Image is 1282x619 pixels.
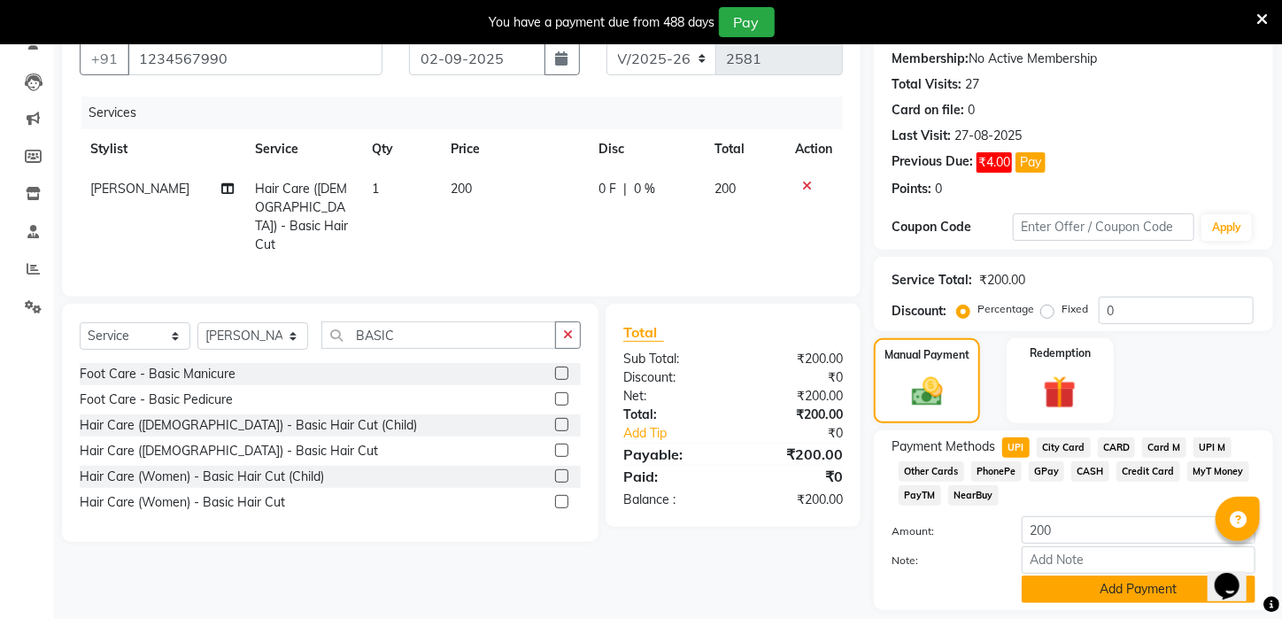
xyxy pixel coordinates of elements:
[892,218,1013,236] div: Coupon Code
[610,491,733,509] div: Balance :
[1193,437,1232,458] span: UPI M
[623,323,664,342] span: Total
[610,406,733,424] div: Total:
[610,387,733,406] div: Net:
[1013,213,1195,241] input: Enter Offer / Coupon Code
[1022,546,1255,574] input: Add Note
[255,181,348,252] span: Hair Care ([DEMOGRAPHIC_DATA]) - Basic Hair Cut
[979,271,1025,290] div: ₹200.00
[1002,437,1030,458] span: UPI
[784,129,843,169] th: Action
[90,181,189,197] span: [PERSON_NAME]
[733,444,856,465] div: ₹200.00
[610,444,733,465] div: Payable:
[892,180,931,198] div: Points:
[884,347,969,363] label: Manual Payment
[80,493,285,512] div: Hair Care (Women) - Basic Hair Cut
[733,466,856,487] div: ₹0
[1022,576,1255,603] button: Add Payment
[968,101,975,120] div: 0
[1142,437,1186,458] span: Card M
[892,127,951,145] div: Last Visit:
[902,374,953,410] img: _cash.svg
[610,424,753,443] a: Add Tip
[892,437,995,456] span: Payment Methods
[1033,372,1086,413] img: _gift.svg
[589,129,705,169] th: Disc
[753,424,856,443] div: ₹0
[80,416,417,435] div: Hair Care ([DEMOGRAPHIC_DATA]) - Basic Hair Cut (Child)
[733,387,856,406] div: ₹200.00
[977,152,1012,173] span: ₹4.00
[892,152,973,173] div: Previous Due:
[1016,152,1046,173] button: Pay
[899,485,941,506] span: PayTM
[372,181,379,197] span: 1
[704,129,784,169] th: Total
[624,180,628,198] span: |
[878,553,1008,569] label: Note:
[80,129,244,169] th: Stylist
[1029,461,1065,482] span: GPay
[1037,437,1091,458] span: City Card
[733,491,856,509] div: ₹200.00
[1071,461,1109,482] span: CASH
[733,406,856,424] div: ₹200.00
[892,271,972,290] div: Service Total:
[1062,301,1088,317] label: Fixed
[1098,437,1136,458] span: CARD
[954,127,1022,145] div: 27-08-2025
[80,391,233,409] div: Foot Care - Basic Pedicure
[733,350,856,368] div: ₹200.00
[321,321,556,349] input: Search or Scan
[81,97,856,129] div: Services
[878,523,1008,539] label: Amount:
[899,461,964,482] span: Other Cards
[714,181,736,197] span: 200
[80,442,378,460] div: Hair Care ([DEMOGRAPHIC_DATA]) - Basic Hair Cut
[599,180,617,198] span: 0 F
[892,101,964,120] div: Card on file:
[892,50,969,68] div: Membership:
[127,42,382,75] input: Search by Name/Mobile/Email/Code
[971,461,1022,482] span: PhonePe
[610,466,733,487] div: Paid:
[977,301,1034,317] label: Percentage
[719,7,775,37] button: Pay
[244,129,362,169] th: Service
[948,485,999,506] span: NearBuy
[892,50,1255,68] div: No Active Membership
[440,129,589,169] th: Price
[80,468,324,486] div: Hair Care (Women) - Basic Hair Cut (Child)
[361,129,439,169] th: Qty
[80,42,129,75] button: +91
[1022,516,1255,544] input: Amount
[1208,548,1264,601] iframe: chat widget
[490,13,715,32] div: You have a payment due from 488 days
[892,75,961,94] div: Total Visits:
[610,368,733,387] div: Discount:
[1116,461,1180,482] span: Credit Card
[1187,461,1249,482] span: MyT Money
[80,365,236,383] div: Foot Care - Basic Manicure
[451,181,472,197] span: 200
[935,180,942,198] div: 0
[733,368,856,387] div: ₹0
[1030,345,1091,361] label: Redemption
[892,302,946,321] div: Discount:
[635,180,656,198] span: 0 %
[610,350,733,368] div: Sub Total:
[1201,214,1252,241] button: Apply
[965,75,979,94] div: 27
